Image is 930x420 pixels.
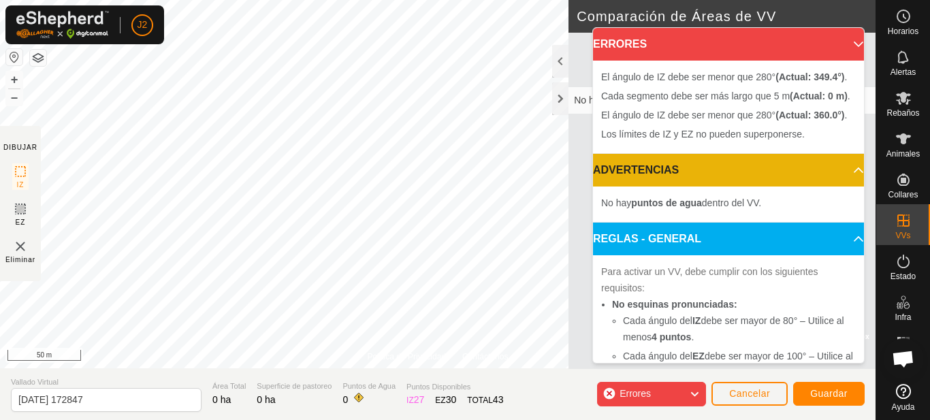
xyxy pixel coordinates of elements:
span: EZ [16,217,26,227]
span: Animales [886,150,920,158]
span: 0 ha [212,394,231,405]
span: No hay dentro del VV. [601,197,761,208]
span: Puntos de Agua [342,381,396,392]
span: Cancelar [729,388,770,399]
button: + [6,71,22,88]
span: 27 [414,394,425,405]
span: Puntos Disponibles [406,381,503,393]
span: IZ [17,180,25,190]
h2: Comparación de Áreas de VV [577,8,876,25]
span: Guardar [810,388,848,399]
li: Cada ángulo del debe ser mayor de 80° – Utilice al menos . [623,312,856,345]
span: Errores [620,388,651,399]
span: REGLAS - GENERAL [593,231,701,247]
b: IZ [692,315,701,326]
span: ADVERTENCIAS [593,162,679,178]
b: (Actual: 360.0°) [775,110,844,120]
span: 30 [446,394,457,405]
span: Los límites de IZ y EZ no pueden superponerse. [601,129,805,140]
span: El ángulo de IZ debe ser menor que 280° . [601,110,847,120]
div: TOTAL [467,393,503,407]
button: Guardar [793,382,865,406]
span: Infra [895,313,911,321]
b: puntos de agua [631,197,701,208]
div: EZ [435,393,456,407]
span: Para activar un VV, debe cumplir con los siguientes requisitos: [601,266,818,293]
span: VVs [895,231,910,240]
span: Mapa de Calor [880,354,927,370]
b: 4 puntos [652,332,691,342]
div: DIBUJAR [3,142,37,152]
p-accordion-header: ERRORES [593,28,864,61]
span: Estado [891,272,916,280]
b: No esquinas pronunciadas: [612,299,737,310]
td: No hay Vallados Virtuales todavía, ahora. [568,87,876,114]
span: Cada segmento debe ser más largo que 5 m . [601,91,850,101]
b: (Actual: 349.4°) [775,71,844,82]
img: VV [12,238,29,255]
b: (Actual: 0 m) [790,91,848,101]
span: Ayuda [892,403,915,411]
button: Capas del Mapa [30,50,46,66]
a: Política de Privacidad [368,351,446,363]
span: El ángulo de IZ debe ser menor que 280° . [601,71,847,82]
span: Área Total [212,381,246,392]
span: 0 ha [257,394,275,405]
p-accordion-content: ERRORES [593,61,864,153]
a: Contáctenos [462,351,508,363]
span: Rebaños [886,109,919,117]
b: EZ [692,351,705,361]
span: Collares [888,191,918,199]
button: – [6,89,22,106]
div: IZ [406,393,424,407]
button: Restablecer Mapa [6,49,22,65]
button: Cancelar [711,382,788,406]
span: J2 [138,18,148,32]
span: Horarios [888,27,918,35]
span: 43 [493,394,504,405]
p-accordion-header: ADVERTENCIAS [593,154,864,187]
li: Cada ángulo del debe ser mayor de 100° – Utilice al menos . [623,348,856,381]
span: Superficie de pastoreo [257,381,332,392]
span: ERRORES [593,36,647,52]
span: Eliminar [5,255,35,265]
span: Vallado Virtual [11,376,202,388]
span: 0 [342,394,348,405]
p-accordion-content: ADVERTENCIAS [593,187,864,222]
img: Logo Gallagher [16,11,109,39]
a: Ayuda [876,378,930,417]
p-accordion-header: REGLAS - GENERAL [593,223,864,255]
div: Chat abierto [883,338,924,379]
span: Alertas [891,68,916,76]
